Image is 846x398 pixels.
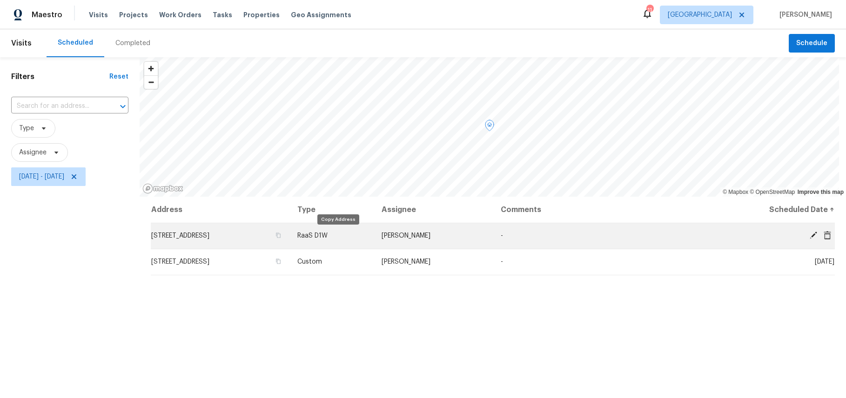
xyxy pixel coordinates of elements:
[116,100,129,113] button: Open
[789,34,835,53] button: Schedule
[297,232,328,239] span: RaaS D1W
[698,197,835,223] th: Scheduled Date ↑
[796,38,827,49] span: Schedule
[11,99,102,113] input: Search for an address...
[19,124,34,133] span: Type
[806,231,820,239] span: Edit
[297,259,322,265] span: Custom
[820,231,834,239] span: Cancel
[109,72,128,81] div: Reset
[501,232,503,239] span: -
[140,57,839,197] canvas: Map
[723,189,748,195] a: Mapbox
[144,75,158,89] button: Zoom out
[151,232,209,239] span: [STREET_ADDRESS]
[213,12,232,18] span: Tasks
[19,148,47,157] span: Assignee
[274,257,282,265] button: Copy Address
[58,38,93,47] div: Scheduled
[89,10,108,20] span: Visits
[142,183,183,194] a: Mapbox homepage
[776,10,832,20] span: [PERSON_NAME]
[646,6,653,15] div: 11
[119,10,148,20] span: Projects
[501,259,503,265] span: -
[493,197,698,223] th: Comments
[11,72,109,81] h1: Filters
[750,189,795,195] a: OpenStreetMap
[485,120,494,134] div: Map marker
[374,197,493,223] th: Assignee
[144,76,158,89] span: Zoom out
[115,39,150,48] div: Completed
[382,232,430,239] span: [PERSON_NAME]
[290,197,374,223] th: Type
[382,259,430,265] span: [PERSON_NAME]
[32,10,62,20] span: Maestro
[798,189,844,195] a: Improve this map
[151,197,290,223] th: Address
[243,10,280,20] span: Properties
[668,10,732,20] span: [GEOGRAPHIC_DATA]
[291,10,351,20] span: Geo Assignments
[11,33,32,53] span: Visits
[151,259,209,265] span: [STREET_ADDRESS]
[144,62,158,75] button: Zoom in
[159,10,201,20] span: Work Orders
[19,172,64,181] span: [DATE] - [DATE]
[815,259,834,265] span: [DATE]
